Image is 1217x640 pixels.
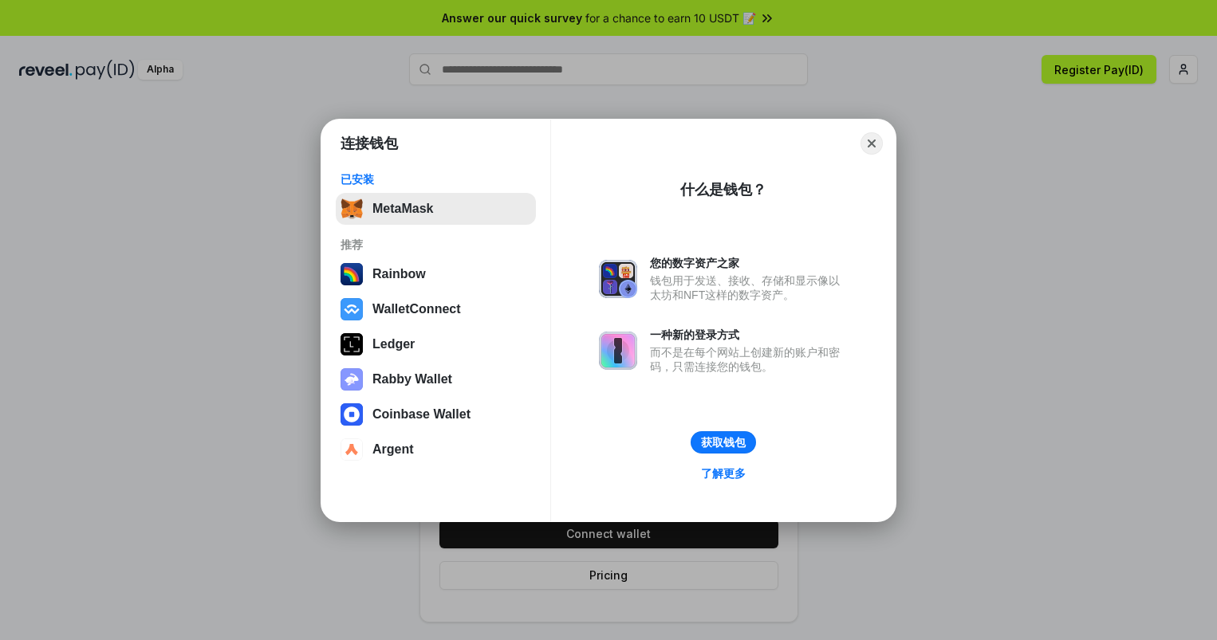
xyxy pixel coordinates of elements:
img: svg+xml,%3Csvg%20width%3D%22120%22%20height%3D%22120%22%20viewBox%3D%220%200%20120%20120%22%20fil... [341,263,363,285]
button: Close [861,132,883,155]
button: Coinbase Wallet [336,399,536,430]
div: 了解更多 [701,466,746,481]
img: svg+xml,%3Csvg%20xmlns%3D%22http%3A%2F%2Fwww.w3.org%2F2000%2Fsvg%22%20fill%3D%22none%22%20viewBox... [599,332,637,370]
div: WalletConnect [372,302,461,316]
div: Argent [372,442,414,457]
img: svg+xml,%3Csvg%20width%3D%2228%22%20height%3D%2228%22%20viewBox%3D%220%200%2028%2028%22%20fill%3D... [341,438,363,461]
img: svg+xml,%3Csvg%20xmlns%3D%22http%3A%2F%2Fwww.w3.org%2F2000%2Fsvg%22%20fill%3D%22none%22%20viewBox... [341,368,363,391]
div: 获取钱包 [701,435,746,450]
img: svg+xml,%3Csvg%20width%3D%2228%22%20height%3D%2228%22%20viewBox%3D%220%200%2028%2028%22%20fill%3D... [341,298,363,320]
div: 而不是在每个网站上创建新的账户和密码，只需连接您的钱包。 [650,345,848,374]
button: MetaMask [336,193,536,225]
div: 推荐 [341,238,531,252]
img: svg+xml,%3Csvg%20xmlns%3D%22http%3A%2F%2Fwww.w3.org%2F2000%2Fsvg%22%20width%3D%2228%22%20height%3... [341,333,363,355]
div: Ledger [372,337,415,351]
img: svg+xml,%3Csvg%20width%3D%2228%22%20height%3D%2228%22%20viewBox%3D%220%200%2028%2028%22%20fill%3D... [341,403,363,426]
div: 什么是钱包？ [680,180,766,199]
div: MetaMask [372,202,433,216]
button: 获取钱包 [691,431,756,453]
div: Rainbow [372,267,426,281]
h1: 连接钱包 [341,134,398,153]
div: 一种新的登录方式 [650,328,848,342]
a: 了解更多 [691,463,755,484]
button: Rainbow [336,258,536,290]
button: Rabby Wallet [336,363,536,395]
button: WalletConnect [336,293,536,325]
div: 钱包用于发送、接收、存储和显示像以太坊和NFT这样的数字资产。 [650,273,848,302]
button: Argent [336,434,536,465]
button: Ledger [336,328,536,360]
div: Coinbase Wallet [372,407,471,422]
div: 您的数字资产之家 [650,256,848,270]
div: Rabby Wallet [372,372,452,387]
img: svg+xml,%3Csvg%20xmlns%3D%22http%3A%2F%2Fwww.w3.org%2F2000%2Fsvg%22%20fill%3D%22none%22%20viewBox... [599,260,637,298]
img: svg+xml,%3Csvg%20fill%3D%22none%22%20height%3D%2233%22%20viewBox%3D%220%200%2035%2033%22%20width%... [341,198,363,220]
div: 已安装 [341,172,531,187]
